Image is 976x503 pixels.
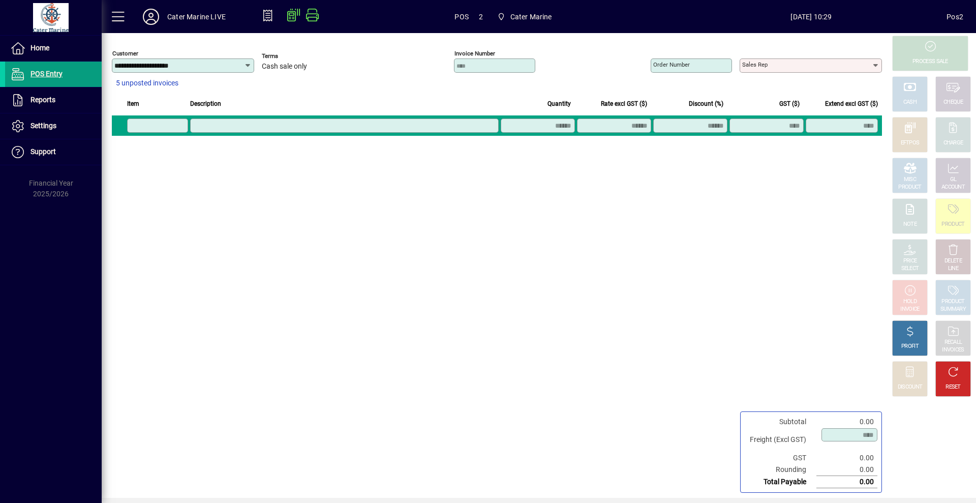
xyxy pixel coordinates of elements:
span: Extend excl GST ($) [825,98,878,109]
td: 0.00 [816,476,877,488]
div: SELECT [901,265,919,273]
div: PRICE [903,257,917,265]
a: Home [5,36,102,61]
a: Reports [5,87,102,113]
span: POS Entry [30,70,63,78]
span: Item [127,98,139,109]
a: Settings [5,113,102,139]
a: Support [5,139,102,165]
mat-label: Order number [653,61,690,68]
div: CASH [903,99,917,106]
mat-label: Invoice number [454,50,495,57]
div: INVOICES [942,346,964,354]
span: Settings [30,122,56,130]
div: Pos2 [947,9,963,25]
span: Reports [30,96,55,104]
td: 0.00 [816,464,877,476]
div: Cater Marine LIVE [167,9,226,25]
div: EFTPOS [901,139,920,147]
div: PROCESS SALE [912,58,948,66]
span: POS [454,9,469,25]
div: CHEQUE [943,99,963,106]
div: SUMMARY [940,306,966,313]
span: Discount (%) [689,98,723,109]
td: Freight (Excl GST) [745,428,816,452]
div: ACCOUNT [941,184,965,191]
td: 0.00 [816,452,877,464]
div: HOLD [903,298,917,306]
span: 5 unposted invoices [116,78,178,88]
span: Rate excl GST ($) [601,98,647,109]
td: Subtotal [745,416,816,428]
td: Total Payable [745,476,816,488]
mat-label: Sales rep [742,61,768,68]
td: Rounding [745,464,816,476]
span: GST ($) [779,98,800,109]
button: Profile [135,8,167,26]
mat-label: Customer [112,50,138,57]
button: 5 unposted invoices [112,74,182,93]
div: PRODUCT [941,298,964,306]
div: PRODUCT [941,221,964,228]
td: 0.00 [816,416,877,428]
span: Description [190,98,221,109]
div: DISCOUNT [898,383,922,391]
span: Cater Marine [493,8,556,26]
div: PRODUCT [898,184,921,191]
span: Home [30,44,49,52]
div: CHARGE [943,139,963,147]
div: RESET [945,383,961,391]
span: Cash sale only [262,63,307,71]
span: [DATE] 10:29 [676,9,947,25]
div: MISC [904,176,916,184]
div: DELETE [944,257,962,265]
div: RECALL [944,339,962,346]
span: Support [30,147,56,156]
span: Quantity [547,98,571,109]
div: INVOICE [900,306,919,313]
div: LINE [948,265,958,273]
span: Terms [262,53,323,60]
span: 2 [479,9,483,25]
td: GST [745,452,816,464]
div: GL [950,176,957,184]
div: NOTE [903,221,917,228]
span: Cater Marine [510,9,552,25]
div: PROFIT [901,343,919,350]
